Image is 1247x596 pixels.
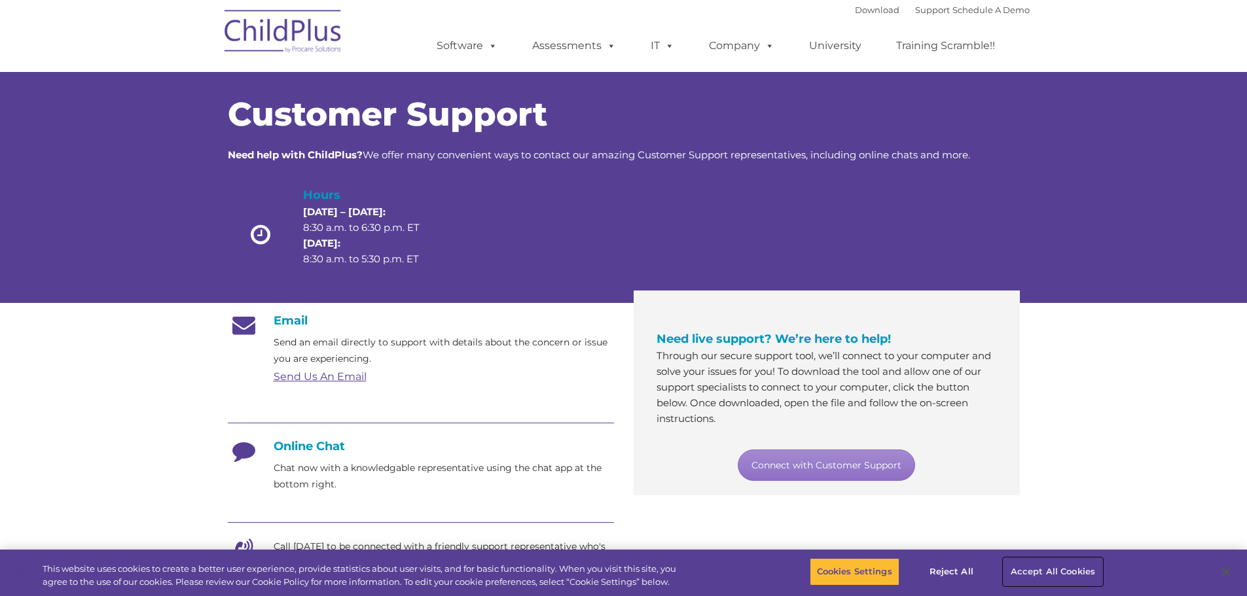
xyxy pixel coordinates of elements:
a: University [796,33,875,59]
span: We offer many convenient ways to contact our amazing Customer Support representatives, including ... [228,149,970,161]
a: Connect with Customer Support [738,449,915,481]
h4: Hours [303,186,442,204]
a: Training Scramble!! [883,33,1008,59]
button: Accept All Cookies [1003,558,1102,586]
button: Cookies Settings [810,558,899,586]
a: IT [638,33,687,59]
h4: Email [228,313,614,328]
button: Close [1212,557,1240,586]
a: Download [855,5,899,15]
a: Assessments [519,33,629,59]
span: Customer Support [228,94,547,134]
a: Company [696,33,787,59]
p: Send an email directly to support with details about the concern or issue you are experiencing. [274,334,614,367]
strong: Need help with ChildPlus? [228,149,363,161]
div: This website uses cookies to create a better user experience, provide statistics about user visit... [43,563,686,588]
p: Chat now with a knowledgable representative using the chat app at the bottom right. [274,460,614,493]
a: Schedule A Demo [952,5,1030,15]
font: | [855,5,1030,15]
span: Need live support? We’re here to help! [657,332,891,346]
p: 8:30 a.m. to 6:30 p.m. ET 8:30 a.m. to 5:30 p.m. ET [303,204,442,267]
p: Call [DATE] to be connected with a friendly support representative who's eager to help. [274,538,614,571]
a: Software [424,33,511,59]
p: Through our secure support tool, we’ll connect to your computer and solve your issues for you! To... [657,348,997,427]
strong: [DATE] – [DATE]: [303,205,386,218]
h4: Online Chat [228,439,614,453]
a: Send Us An Email [274,370,367,383]
button: Reject All [911,558,992,586]
strong: [DATE]: [303,237,340,249]
img: ChildPlus by Procare Solutions [218,1,349,66]
a: Support [915,5,950,15]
